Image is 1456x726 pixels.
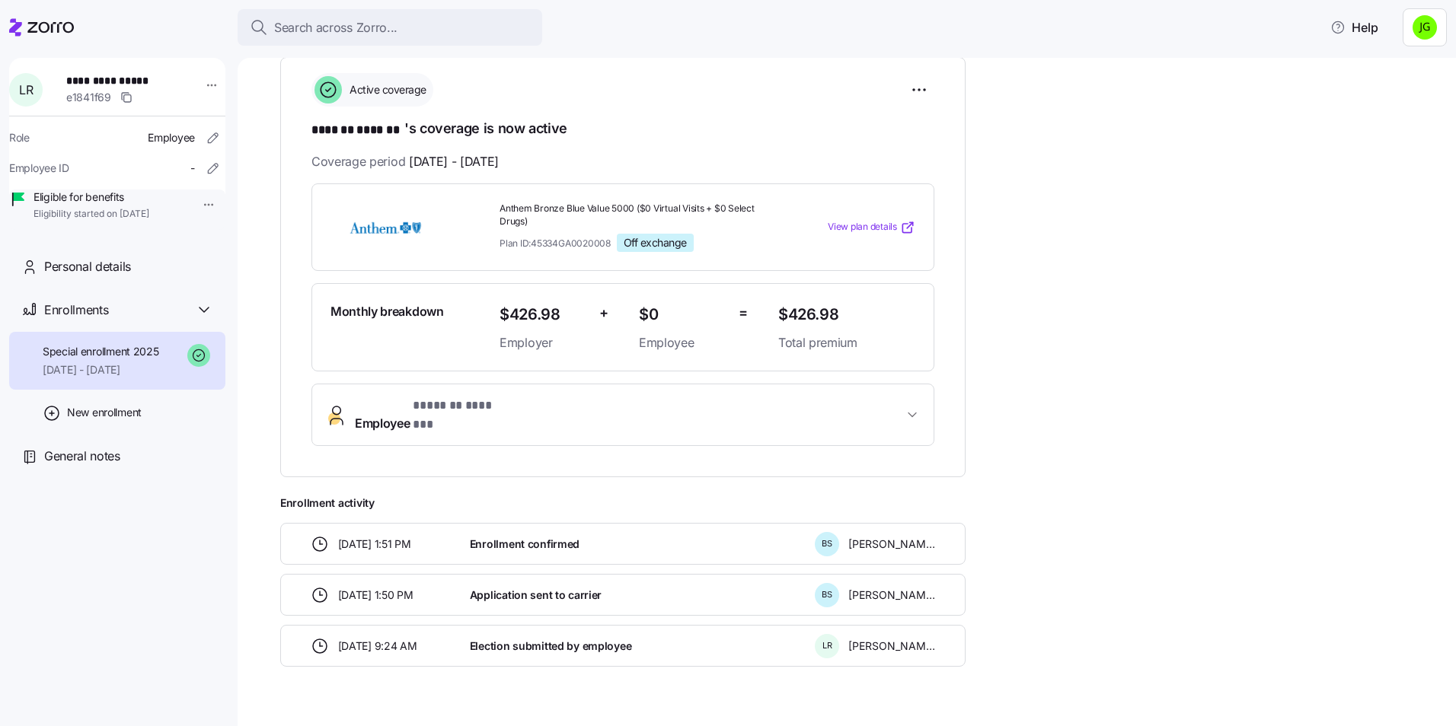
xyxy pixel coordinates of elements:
[330,210,440,245] img: Anthem
[43,344,159,359] span: Special enrollment 2025
[1413,15,1437,40] img: a4774ed6021b6d0ef619099e609a7ec5
[66,90,111,105] span: e1841f69
[822,591,832,599] span: B S
[739,302,748,324] span: =
[639,302,726,327] span: $0
[274,18,398,37] span: Search across Zorro...
[1318,12,1391,43] button: Help
[1330,18,1378,37] span: Help
[148,130,195,145] span: Employee
[338,537,411,552] span: [DATE] 1:51 PM
[345,82,426,97] span: Active coverage
[500,237,611,250] span: Plan ID: 45334GA0020008
[44,301,108,320] span: Enrollments
[500,302,587,327] span: $426.98
[19,84,33,96] span: L R
[34,189,149,205] span: Eligible for benefits
[778,302,915,327] span: $426.98
[822,540,832,548] span: B S
[190,161,195,176] span: -
[639,333,726,352] span: Employee
[822,642,832,650] span: L R
[848,587,935,603] span: [PERSON_NAME]
[848,638,935,654] span: [PERSON_NAME]
[500,202,766,228] span: Anthem Bronze Blue Value 5000 ($0 Virtual Visits + $0 Select Drugs)
[470,638,632,654] span: Election submitted by employee
[470,537,580,552] span: Enrollment confirmed
[311,119,934,140] h1: 's coverage is now active
[828,220,915,235] a: View plan details
[280,495,966,511] span: Enrollment activity
[500,333,587,352] span: Employer
[338,587,413,603] span: [DATE] 1:50 PM
[311,152,499,171] span: Coverage period
[599,302,608,324] span: +
[9,161,69,176] span: Employee ID
[330,302,444,321] span: Monthly breakdown
[238,9,542,46] button: Search across Zorro...
[34,208,149,221] span: Eligibility started on [DATE]
[44,257,131,276] span: Personal details
[338,638,417,654] span: [DATE] 9:24 AM
[470,587,602,603] span: Application sent to carrier
[67,405,142,420] span: New enrollment
[43,362,159,377] span: [DATE] - [DATE]
[778,333,915,352] span: Total premium
[9,130,30,145] span: Role
[409,152,499,171] span: [DATE] - [DATE]
[44,447,120,466] span: General notes
[828,220,897,234] span: View plan details
[624,236,687,250] span: Off exchange
[848,537,935,552] span: [PERSON_NAME]
[355,396,512,433] span: Employee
